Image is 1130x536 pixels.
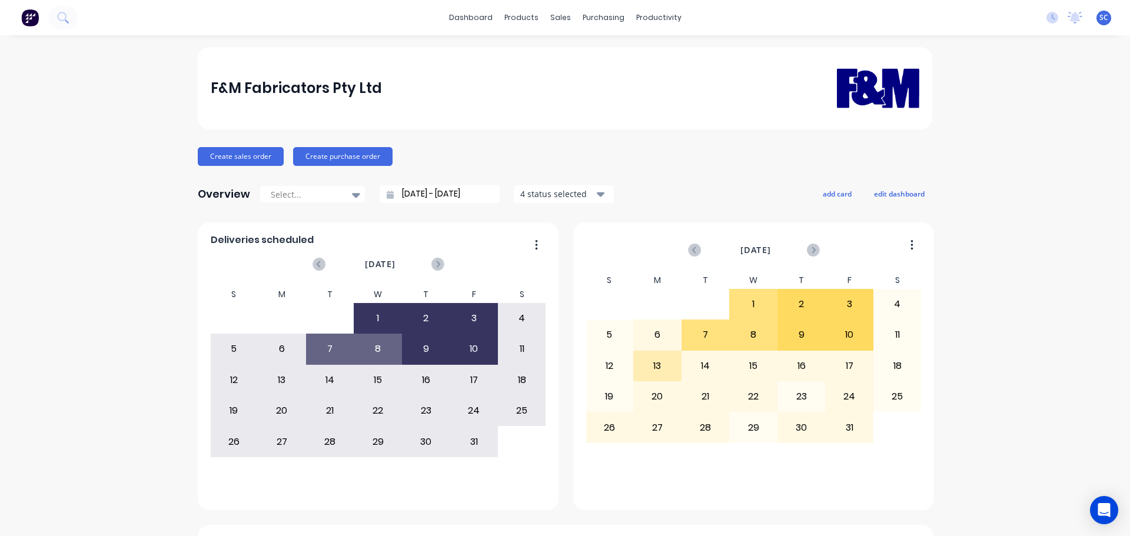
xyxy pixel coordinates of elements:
div: 30 [778,412,825,442]
div: F [825,272,873,289]
div: sales [544,9,577,26]
div: 27 [634,412,681,442]
div: 23 [778,382,825,411]
img: F&M Fabricators Pty Ltd [837,51,919,125]
div: W [729,272,777,289]
div: products [498,9,544,26]
div: 7 [307,334,354,364]
div: T [682,272,730,289]
div: 28 [682,412,729,442]
span: [DATE] [740,244,771,257]
div: 9 [403,334,450,364]
img: Factory [21,9,39,26]
div: 21 [682,382,729,411]
div: T [306,286,354,303]
div: 9 [778,320,825,349]
div: Overview [198,182,250,206]
div: 29 [354,427,401,456]
div: M [633,272,682,289]
div: 29 [730,412,777,442]
div: 21 [307,396,354,425]
div: M [258,286,306,303]
div: 25 [874,382,921,411]
div: 20 [634,382,681,411]
div: 11 [874,320,921,349]
div: 27 [258,427,305,456]
div: 10 [450,334,497,364]
div: 2 [778,289,825,319]
div: F [450,286,498,303]
div: 7 [682,320,729,349]
div: 13 [258,365,305,395]
div: 4 status selected [520,188,594,200]
div: 22 [730,382,777,411]
div: 14 [307,365,354,395]
div: 19 [211,396,258,425]
div: W [354,286,402,303]
div: purchasing [577,9,630,26]
div: 18 [874,351,921,381]
div: 16 [778,351,825,381]
div: Open Intercom Messenger [1090,496,1118,524]
span: [DATE] [365,258,395,271]
div: 22 [354,396,401,425]
div: productivity [630,9,687,26]
div: 5 [586,320,633,349]
div: 23 [403,396,450,425]
div: 26 [586,412,633,442]
span: Deliveries scheduled [211,233,314,247]
div: S [498,286,546,303]
div: T [402,286,450,303]
div: 6 [634,320,681,349]
div: 12 [586,351,633,381]
div: 6 [258,334,305,364]
div: 15 [730,351,777,381]
div: 30 [403,427,450,456]
div: 24 [450,396,497,425]
div: 14 [682,351,729,381]
div: 31 [450,427,497,456]
div: T [777,272,826,289]
div: 1 [354,304,401,333]
div: 16 [403,365,450,395]
div: 26 [211,427,258,456]
button: edit dashboard [866,186,932,201]
button: Create sales order [198,147,284,166]
div: 5 [211,334,258,364]
div: 19 [586,382,633,411]
div: 24 [826,382,873,411]
div: 31 [826,412,873,442]
div: 20 [258,396,305,425]
div: 2 [403,304,450,333]
a: dashboard [443,9,498,26]
button: 4 status selected [514,185,614,203]
div: 3 [826,289,873,319]
div: 3 [450,304,497,333]
div: 17 [826,351,873,381]
div: F&M Fabricators Pty Ltd [211,76,382,100]
button: Create purchase order [293,147,393,166]
div: 15 [354,365,401,395]
div: 8 [730,320,777,349]
div: 17 [450,365,497,395]
span: SC [1099,12,1108,23]
div: 28 [307,427,354,456]
div: 4 [874,289,921,319]
div: 18 [498,365,546,395]
div: 25 [498,396,546,425]
div: 4 [498,304,546,333]
div: 13 [634,351,681,381]
button: add card [815,186,859,201]
div: 1 [730,289,777,319]
div: S [586,272,634,289]
div: 10 [826,320,873,349]
div: S [210,286,258,303]
div: 11 [498,334,546,364]
div: 8 [354,334,401,364]
div: 12 [211,365,258,395]
div: S [873,272,922,289]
